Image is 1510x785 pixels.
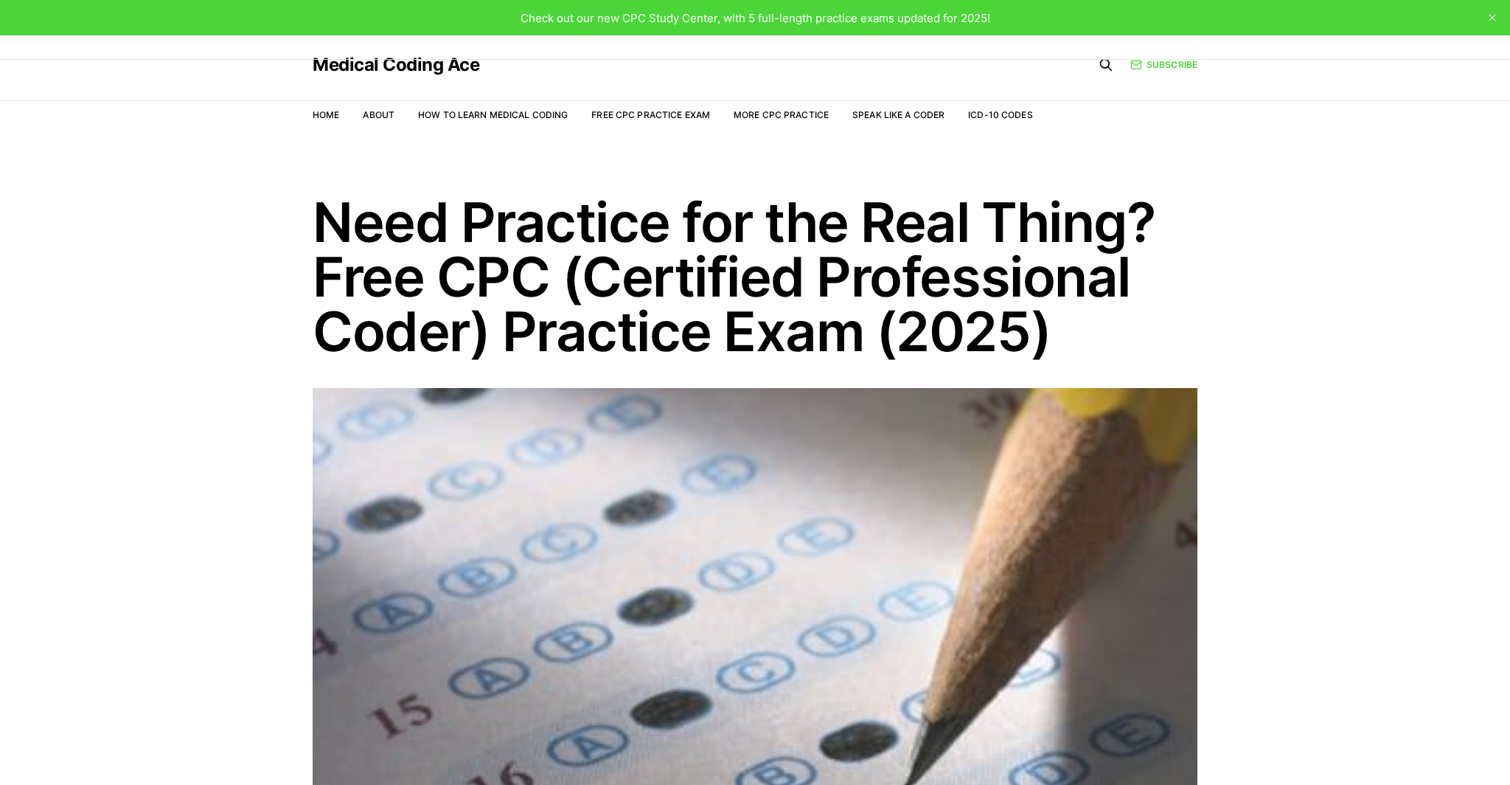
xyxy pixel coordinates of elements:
a: Home [313,109,339,120]
a: About [363,109,394,120]
button: close [1481,6,1504,30]
span: Check out our new CPC Study Center, with 5 full-length practice exams updated for 2025! [521,11,990,25]
a: Speak Like a Coder [852,109,944,120]
a: Free CPC Practice Exam [591,109,710,120]
a: Medical Coding Ace [313,56,479,74]
iframe: portal-trigger [1265,713,1510,785]
a: How to Learn Medical Coding [418,109,568,120]
a: More CPC Practice [734,109,829,120]
a: Subscribe [1130,58,1197,72]
h1: Need Practice for the Real Thing? Free CPC (Certified Professional Coder) Practice Exam (2025) [313,195,1197,359]
a: ICD-10 Codes [968,109,1032,120]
